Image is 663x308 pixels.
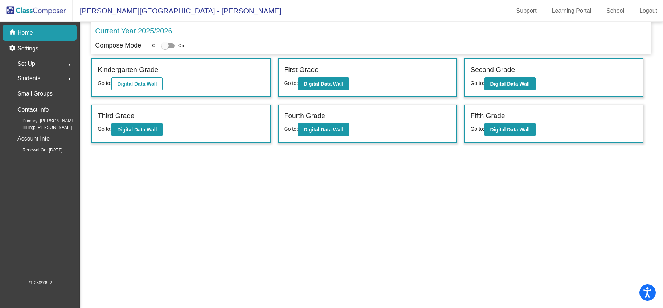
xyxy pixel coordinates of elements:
[17,73,40,84] span: Students
[284,65,319,75] label: First Grade
[152,42,158,49] span: Off
[117,81,157,87] b: Digital Data Wall
[98,80,111,86] span: Go to:
[470,65,515,75] label: Second Grade
[117,127,157,133] b: Digital Data Wall
[470,80,484,86] span: Go to:
[484,123,536,136] button: Digital Data Wall
[284,126,298,132] span: Go to:
[490,81,530,87] b: Digital Data Wall
[178,42,184,49] span: On
[601,5,630,17] a: School
[73,5,281,17] span: [PERSON_NAME][GEOGRAPHIC_DATA] - [PERSON_NAME]
[284,80,298,86] span: Go to:
[17,89,53,99] p: Small Groups
[511,5,543,17] a: Support
[11,124,72,131] span: Billing: [PERSON_NAME]
[470,126,484,132] span: Go to:
[17,28,33,37] p: Home
[11,147,62,153] span: Renewal On: [DATE]
[17,134,50,144] p: Account Info
[17,105,49,115] p: Contact Info
[65,75,74,84] mat-icon: arrow_right
[484,77,536,90] button: Digital Data Wall
[98,111,134,121] label: Third Grade
[304,81,343,87] b: Digital Data Wall
[490,127,530,133] b: Digital Data Wall
[11,118,76,124] span: Primary: [PERSON_NAME]
[17,59,35,69] span: Set Up
[98,65,158,75] label: Kindergarten Grade
[634,5,663,17] a: Logout
[111,123,163,136] button: Digital Data Wall
[95,41,141,50] p: Compose Mode
[17,44,38,53] p: Settings
[284,111,325,121] label: Fourth Grade
[98,126,111,132] span: Go to:
[111,77,163,90] button: Digital Data Wall
[470,111,505,121] label: Fifth Grade
[95,25,172,36] p: Current Year 2025/2026
[9,44,17,53] mat-icon: settings
[9,28,17,37] mat-icon: home
[298,123,349,136] button: Digital Data Wall
[304,127,343,133] b: Digital Data Wall
[546,5,597,17] a: Learning Portal
[298,77,349,90] button: Digital Data Wall
[65,60,74,69] mat-icon: arrow_right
